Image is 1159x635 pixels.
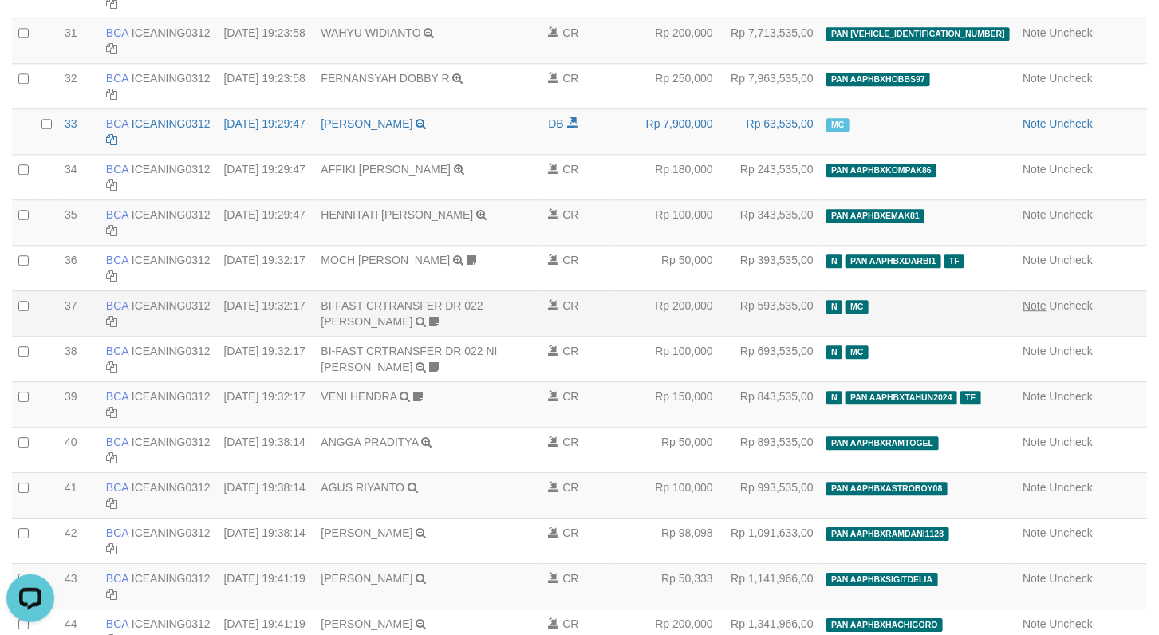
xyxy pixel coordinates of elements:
[321,345,498,373] a: BI-FAST CRTRANSFER DR 022 NI [PERSON_NAME]
[1023,299,1047,312] a: Note
[826,254,842,268] span: Has Note
[562,72,578,85] span: CR
[106,270,117,282] a: Copy ICEANING0312 to clipboard
[1050,26,1093,39] a: Uncheck
[1050,345,1093,357] a: Uncheck
[106,299,128,312] span: BCA
[614,336,719,381] td: Rp 100,000
[132,345,211,357] a: ICEANING0312
[826,345,842,359] span: Has Note
[106,224,117,237] a: Copy ICEANING0312 to clipboard
[1023,72,1047,85] a: Note
[846,254,941,268] span: PAN AAPHBXDARBI1
[826,391,842,404] span: Has Note
[58,154,100,199] td: 34
[614,154,719,199] td: Rp 180,000
[132,163,211,176] a: ICEANING0312
[58,290,100,336] td: 37
[846,300,869,314] span: Manually Checked by: aqurobotp1
[321,436,419,448] a: ANGGA PRADITYA
[1023,481,1047,494] a: Note
[1050,163,1093,176] a: Uncheck
[106,527,128,539] span: BCA
[1023,208,1047,221] a: Note
[132,390,211,403] a: ICEANING0312
[944,254,964,268] span: Trans Found Checked by: aqurobotp1
[58,18,100,63] td: 31
[826,73,930,86] span: PAN AAPHBXHOBBS97
[58,518,100,563] td: 42
[106,208,128,221] span: BCA
[106,315,117,328] a: Copy ICEANING0312 to clipboard
[719,18,820,63] td: Rp 7,713,535,00
[321,254,451,266] a: MOCH [PERSON_NAME]
[106,481,128,494] span: BCA
[106,133,117,146] a: Copy ICEANING0312 to clipboard
[826,573,938,586] span: PAN AAPHBXSIGITDELIA
[132,481,211,494] a: ICEANING0312
[1023,572,1047,585] a: Note
[719,108,820,154] td: Rp 63,535,00
[132,254,211,266] a: ICEANING0312
[826,209,924,223] span: PAN AAPHBXEMAK81
[321,481,405,494] a: AGUS RIYANTO
[106,254,128,266] span: BCA
[1023,254,1047,266] a: Note
[826,618,943,632] span: PAN AAPHBXHACHIGORO
[132,617,211,630] a: ICEANING0312
[826,300,842,314] span: Has Note
[58,199,100,245] td: 35
[614,427,719,472] td: Rp 50,000
[106,542,117,555] a: Copy ICEANING0312 to clipboard
[719,472,820,518] td: Rp 993,535,00
[217,427,314,472] td: [DATE] 19:38:14
[614,108,719,154] td: Rp 7,900,000
[846,345,869,359] span: Manually Checked by: aqurobotp1
[217,108,314,154] td: [DATE] 19:29:47
[562,527,578,539] span: CR
[321,299,483,328] a: BI-FAST CRTRANSFER DR 022 [PERSON_NAME]
[321,117,413,130] a: [PERSON_NAME]
[217,154,314,199] td: [DATE] 19:29:47
[58,427,100,472] td: 40
[1023,345,1047,357] a: Note
[132,527,211,539] a: ICEANING0312
[58,63,100,108] td: 32
[1050,299,1093,312] a: Uncheck
[562,208,578,221] span: CR
[217,245,314,290] td: [DATE] 19:32:17
[106,179,117,191] a: Copy ICEANING0312 to clipboard
[217,518,314,563] td: [DATE] 19:38:14
[217,563,314,609] td: [DATE] 19:41:19
[1023,163,1047,176] a: Note
[562,436,578,448] span: CR
[1023,617,1047,630] a: Note
[826,527,949,541] span: PAN AAPHBXRAMDANI1128
[321,572,413,585] a: [PERSON_NAME]
[826,436,939,450] span: PAN AAPHBXRAMTOGEL
[106,72,128,85] span: BCA
[58,336,100,381] td: 38
[614,563,719,609] td: Rp 50,333
[719,336,820,381] td: Rp 693,535,00
[1023,26,1047,39] a: Note
[562,572,578,585] span: CR
[106,436,128,448] span: BCA
[321,208,474,221] a: HENNITATI [PERSON_NAME]
[106,117,128,130] span: BCA
[562,390,578,403] span: CR
[614,518,719,563] td: Rp 98,098
[562,481,578,494] span: CR
[106,163,128,176] span: BCA
[562,163,578,176] span: CR
[719,518,820,563] td: Rp 1,091,633,00
[106,26,128,39] span: BCA
[826,27,1010,41] span: PAN [VEHICLE_IDENTIFICATION_NUMBER]
[719,63,820,108] td: Rp 7,963,535,00
[719,427,820,472] td: Rp 893,535,00
[106,452,117,464] a: Copy ICEANING0312 to clipboard
[58,381,100,427] td: 39
[58,108,100,154] td: 33
[132,299,211,312] a: ICEANING0312
[846,391,957,404] span: PAN AAPHBXTAHUN2024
